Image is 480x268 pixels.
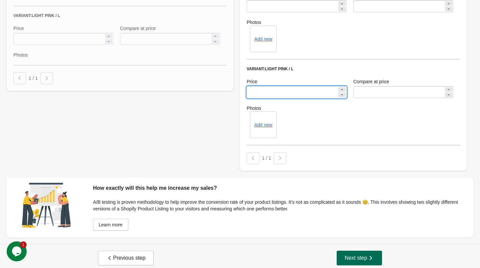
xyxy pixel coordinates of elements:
[247,78,257,85] label: Price
[247,105,460,112] label: Photos
[29,76,38,81] span: 1 / 1
[254,36,272,42] button: Add new
[254,122,272,128] button: Add new
[353,78,389,85] label: Compare at price
[247,66,460,72] div: Variant: Light Pink / L
[93,219,128,231] a: Learn more
[106,255,145,261] span: Previous step
[247,19,460,26] label: Photos
[93,199,467,212] div: A/B testing is proven methodology to help improve the conversion rate of your product listings. I...
[98,251,154,265] button: Previous step
[99,222,123,227] span: Learn more
[262,155,271,161] span: 1 / 1
[7,241,28,261] iframe: chat widget
[337,251,382,265] button: Next step
[93,184,467,192] div: How exactly will this help me increase my sales?
[345,255,374,261] span: Next step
